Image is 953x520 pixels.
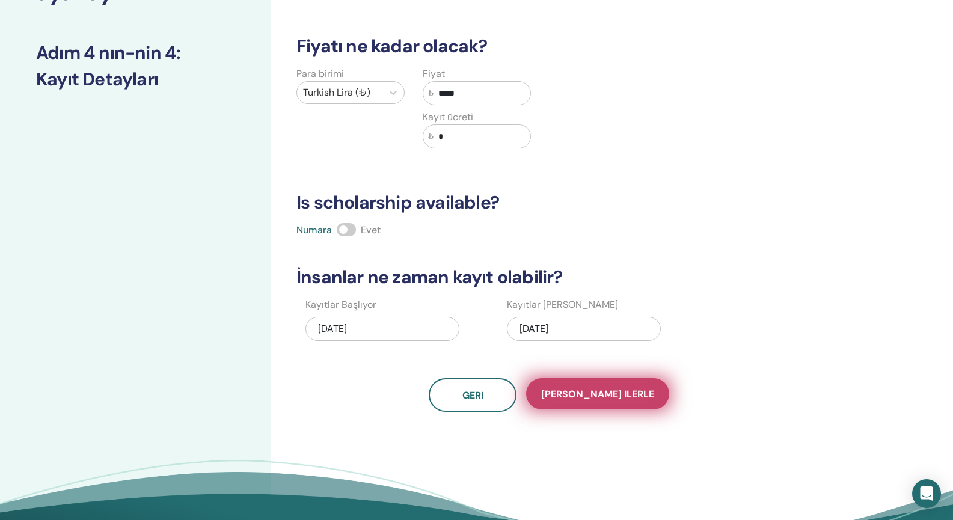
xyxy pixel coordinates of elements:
h3: Kayıt Detayları [36,69,234,90]
div: [DATE] [305,317,459,341]
div: Open Intercom Messenger [912,479,941,508]
h3: Adım 4 nın-nin 4 : [36,42,234,64]
span: [PERSON_NAME] ilerle [541,388,654,400]
span: ₺ [428,130,434,143]
label: Para birimi [296,67,344,81]
span: Numara [296,224,332,236]
h3: Fiyatı ne kadar olacak? [289,35,809,57]
span: Evet [361,224,381,236]
label: Kayıtlar [PERSON_NAME] [507,298,618,312]
label: Kayıt ücreti [423,110,473,124]
label: Fiyat [423,67,445,81]
div: [DATE] [507,317,661,341]
button: [PERSON_NAME] ilerle [526,378,669,409]
span: Geri [462,389,483,402]
button: Geri [429,378,516,412]
label: Kayıtlar Başlıyor [305,298,376,312]
span: ₺ [428,87,434,100]
h3: İnsanlar ne zaman kayıt olabilir? [289,266,809,288]
h3: Is scholarship available? [289,192,809,213]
